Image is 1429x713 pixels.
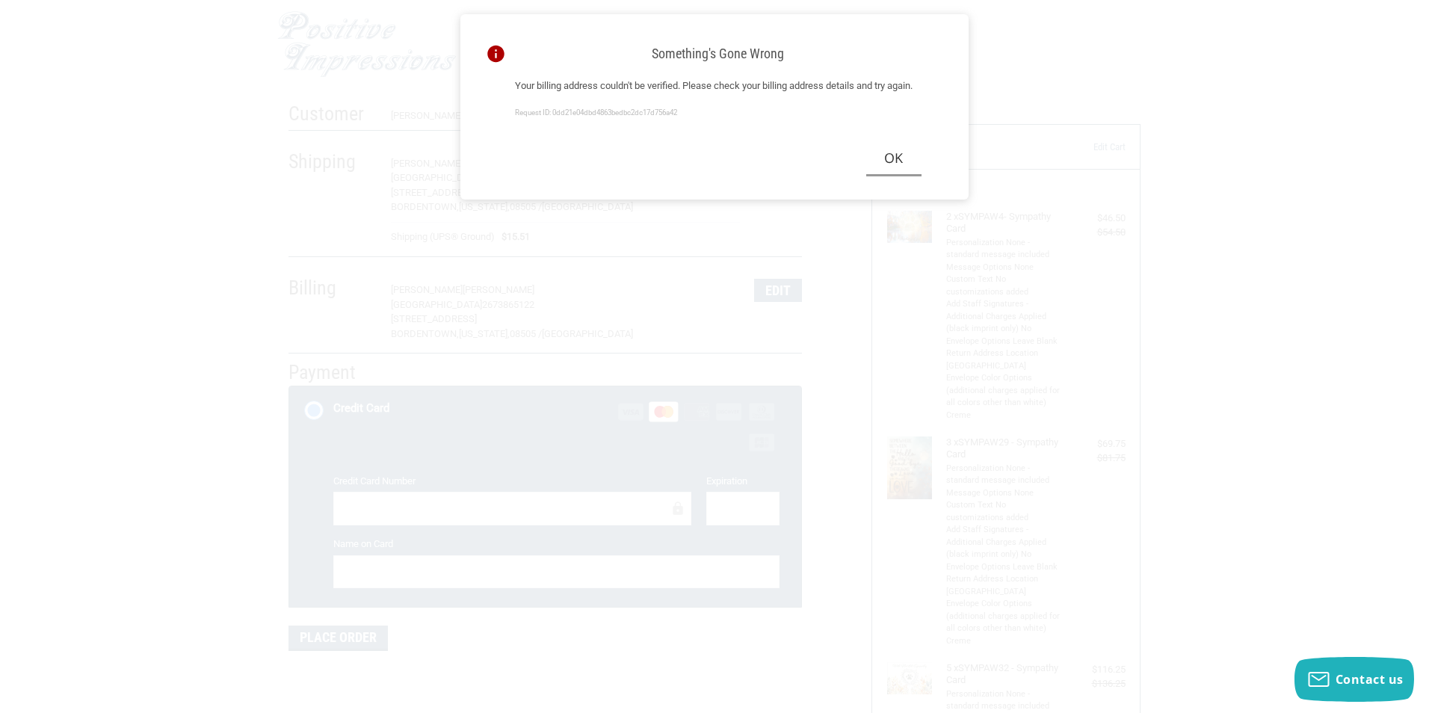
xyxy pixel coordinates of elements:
[515,108,551,117] span: Request ID:
[1336,671,1404,688] span: Contact us
[866,142,922,176] button: Ok
[515,78,922,93] p: Your billing address couldn't be verified. Please check your billing address details and try again.
[652,46,784,61] span: Something's gone wrong
[1294,657,1414,702] button: Contact us
[552,108,677,117] span: 0dd21e04dbd4863bedbc2dc17d756a42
